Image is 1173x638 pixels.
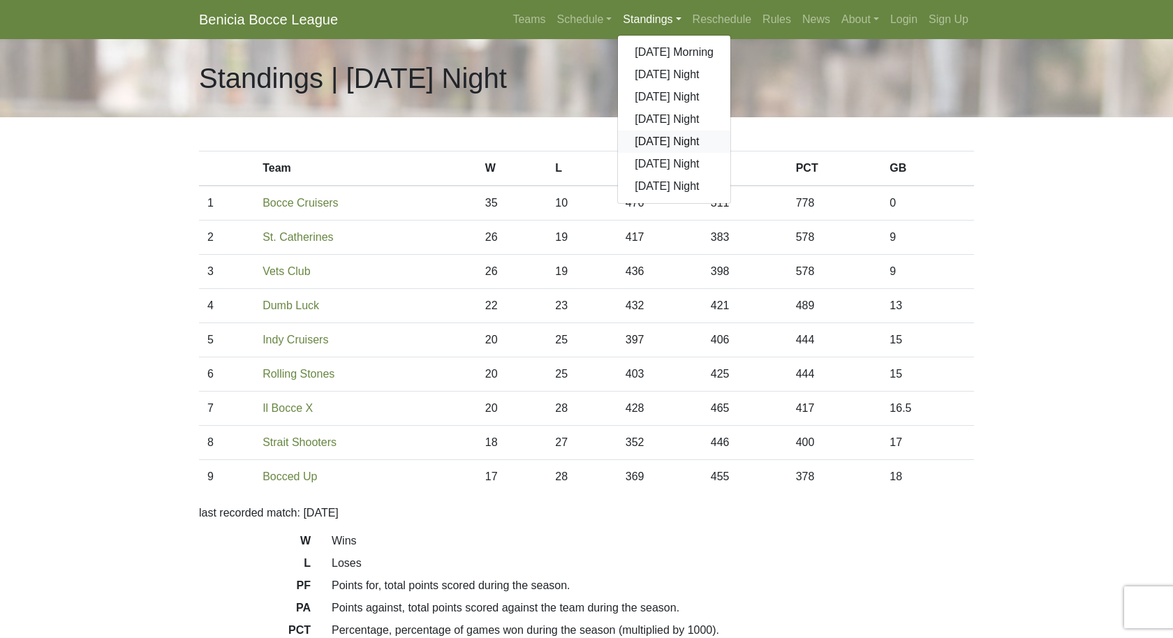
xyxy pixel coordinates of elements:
td: 1 [199,186,254,221]
a: Standings [617,6,686,34]
a: Reschedule [687,6,758,34]
td: 417 [617,221,702,255]
a: Schedule [552,6,618,34]
td: 25 [547,323,617,357]
a: [DATE] Morning [618,41,730,64]
dt: PA [189,600,321,622]
a: Il Bocce X [263,402,313,414]
td: 8 [199,426,254,460]
td: 352 [617,426,702,460]
td: 22 [477,289,547,323]
th: L [547,151,617,186]
dd: Points against, total points scored against the team during the season. [321,600,984,616]
a: [DATE] Night [618,153,730,175]
th: PA [702,151,788,186]
td: 2 [199,221,254,255]
td: 476 [617,186,702,221]
td: 35 [477,186,547,221]
td: 23 [547,289,617,323]
td: 378 [788,460,882,494]
th: Team [254,151,477,186]
a: [DATE] Night [618,131,730,153]
th: GB [881,151,974,186]
td: 417 [788,392,882,426]
td: 27 [547,426,617,460]
a: Indy Cruisers [263,334,328,346]
a: Bocce Cruisers [263,197,338,209]
td: 446 [702,426,788,460]
a: [DATE] Night [618,108,730,131]
td: 428 [617,392,702,426]
td: 26 [477,221,547,255]
p: last recorded match: [DATE] [199,505,974,521]
td: 9 [881,255,974,289]
td: 578 [788,255,882,289]
td: 403 [617,357,702,392]
td: 578 [788,221,882,255]
th: PCT [788,151,882,186]
td: 311 [702,186,788,221]
a: About [836,6,885,34]
td: 15 [881,323,974,357]
td: 7 [199,392,254,426]
td: 3 [199,255,254,289]
td: 19 [547,255,617,289]
td: 19 [547,221,617,255]
a: [DATE] Night [618,86,730,108]
td: 18 [881,460,974,494]
td: 26 [477,255,547,289]
a: Rules [757,6,797,34]
td: 10 [547,186,617,221]
td: 20 [477,357,547,392]
a: Bocced Up [263,470,317,482]
td: 778 [788,186,882,221]
td: 16.5 [881,392,974,426]
td: 489 [788,289,882,323]
td: 28 [547,460,617,494]
td: 383 [702,221,788,255]
td: 9 [199,460,254,494]
dd: Wins [321,533,984,549]
a: Vets Club [263,265,310,277]
a: [DATE] Night [618,175,730,198]
dt: W [189,533,321,555]
a: Strait Shooters [263,436,337,448]
td: 400 [788,426,882,460]
td: 0 [881,186,974,221]
a: News [797,6,836,34]
td: 20 [477,323,547,357]
td: 6 [199,357,254,392]
td: 398 [702,255,788,289]
td: 444 [788,357,882,392]
td: 455 [702,460,788,494]
td: 397 [617,323,702,357]
td: 28 [547,392,617,426]
td: 17 [477,460,547,494]
dt: PF [189,577,321,600]
td: 15 [881,357,974,392]
td: 425 [702,357,788,392]
a: Dumb Luck [263,299,319,311]
td: 432 [617,289,702,323]
dd: Loses [321,555,984,572]
td: 5 [199,323,254,357]
td: 436 [617,255,702,289]
div: Standings [617,35,731,204]
td: 421 [702,289,788,323]
dt: L [189,555,321,577]
a: Teams [507,6,551,34]
td: 20 [477,392,547,426]
td: 17 [881,426,974,460]
td: 18 [477,426,547,460]
td: 13 [881,289,974,323]
h1: Standings | [DATE] Night [199,61,507,95]
td: 4 [199,289,254,323]
a: St. Catherines [263,231,333,243]
a: Benicia Bocce League [199,6,338,34]
dd: Points for, total points scored during the season. [321,577,984,594]
td: 9 [881,221,974,255]
td: 465 [702,392,788,426]
a: [DATE] Night [618,64,730,86]
td: 25 [547,357,617,392]
td: 444 [788,323,882,357]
